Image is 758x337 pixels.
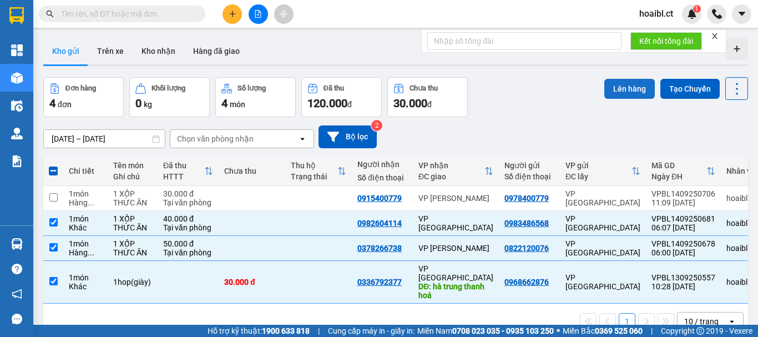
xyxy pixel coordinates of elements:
[104,41,464,55] li: Hotline: 1900252555
[69,198,102,207] div: Hàng thông thường
[711,32,719,40] span: close
[693,5,701,13] sup: 1
[129,77,210,117] button: Khối lượng0kg
[452,326,554,335] strong: 0708 023 035 - 0935 103 250
[69,214,102,223] div: 1 món
[11,44,23,56] img: dashboard-icon
[9,7,24,24] img: logo-vxr
[651,198,715,207] div: 11:09 [DATE]
[163,198,213,207] div: Tại văn phòng
[696,327,704,335] span: copyright
[133,38,184,64] button: Kho nhận
[65,84,96,92] div: Đơn hàng
[418,172,484,181] div: ĐC giao
[565,214,640,232] div: VP [GEOGRAPHIC_DATA]
[557,329,560,333] span: ⚪️
[318,325,320,337] span: |
[595,326,643,335] strong: 0369 525 060
[291,172,337,181] div: Trạng thái
[113,278,152,286] div: 1hop(giày)
[639,35,693,47] span: Kết nối tổng đài
[69,273,102,282] div: 1 món
[88,198,94,207] span: ...
[504,172,554,181] div: Số điện thoại
[727,317,736,326] svg: open
[687,9,697,19] img: icon-new-feature
[630,32,702,50] button: Kết nối tổng đài
[504,219,549,228] div: 0983486568
[69,189,102,198] div: 1 món
[560,157,646,186] th: Toggle SortBy
[88,248,94,257] span: ...
[347,100,352,109] span: đ
[651,325,653,337] span: |
[646,157,721,186] th: Toggle SortBy
[684,316,719,327] div: 10 / trang
[737,9,747,19] span: caret-down
[69,223,102,232] div: Khác
[163,223,213,232] div: Tại văn phòng
[651,273,715,282] div: VPBL1309250557
[113,239,152,257] div: 1 XỐP THỨC ĂN
[565,273,640,291] div: VP [GEOGRAPHIC_DATA]
[113,172,152,181] div: Ghi chú
[285,157,352,186] th: Toggle SortBy
[223,4,242,24] button: plus
[357,160,407,169] div: Người nhận
[427,32,621,50] input: Nhập số tổng đài
[12,314,22,324] span: message
[418,194,493,203] div: VP [PERSON_NAME]
[324,84,344,92] div: Đã thu
[651,189,715,198] div: VPBL1409250706
[237,84,266,92] div: Số lượng
[12,289,22,299] span: notification
[104,27,464,41] li: Cổ Đạm, xã [GEOGRAPHIC_DATA], [GEOGRAPHIC_DATA]
[69,282,102,291] div: Khác
[249,4,268,24] button: file-add
[291,161,337,170] div: Thu hộ
[144,100,152,109] span: kg
[184,38,249,64] button: Hàng đã giao
[113,189,152,207] div: 1 XỐP THỨC ĂN
[307,97,347,110] span: 120.000
[630,7,682,21] span: hoaibl.ct
[504,161,554,170] div: Người gửi
[224,278,280,286] div: 30.000 đ
[427,100,432,109] span: đ
[43,77,124,117] button: Đơn hàng4đơn
[565,172,631,181] div: ĐC lấy
[418,264,493,282] div: VP [GEOGRAPHIC_DATA]
[58,100,72,109] span: đơn
[413,157,499,186] th: Toggle SortBy
[135,97,142,110] span: 0
[651,239,715,248] div: VPBL1409250678
[565,161,631,170] div: VP gửi
[163,239,213,248] div: 50.000 đ
[221,97,228,110] span: 4
[387,77,468,117] button: Chưa thu30.000đ
[11,100,23,112] img: warehouse-icon
[328,325,415,337] span: Cung cấp máy in - giấy in:
[604,79,655,99] button: Lên hàng
[417,325,554,337] span: Miền Nam
[88,38,133,64] button: Trên xe
[651,223,715,232] div: 06:07 [DATE]
[393,97,427,110] span: 30.000
[163,189,213,198] div: 30.000 đ
[254,10,262,18] span: file-add
[732,4,751,24] button: caret-down
[504,244,549,253] div: 0822120076
[371,120,382,131] sup: 2
[274,4,294,24] button: aim
[357,278,402,286] div: 0336792377
[695,5,699,13] span: 1
[280,10,287,18] span: aim
[69,167,102,175] div: Chi tiết
[14,14,69,69] img: logo.jpg
[69,248,102,257] div: Hàng thông thường
[49,97,55,110] span: 4
[565,239,640,257] div: VP [GEOGRAPHIC_DATA]
[113,214,152,232] div: 1 XỐP THỨC ĂN
[418,214,493,232] div: VP [GEOGRAPHIC_DATA]
[504,278,549,286] div: 0968662876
